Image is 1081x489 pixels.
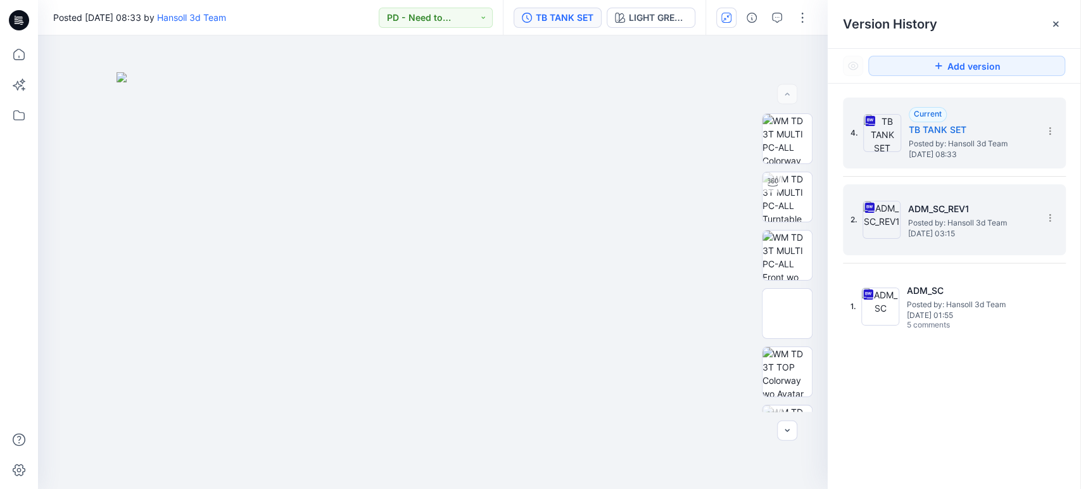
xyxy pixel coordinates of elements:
span: [DATE] 08:33 [909,150,1035,159]
button: LIGHT GREY HTR_W111250729UL53TA [607,8,695,28]
h5: ADM_SC_REV1 [908,201,1035,217]
button: Add version [868,56,1065,76]
img: WM TD 3T MULTI PC-ALL Front wo Avatar [762,231,812,280]
h5: ADM_SC [907,283,1034,298]
img: TB TANK SET [863,114,901,152]
span: 5 comments [907,321,996,331]
img: ADM_SC [861,288,899,326]
img: WM TD 3T MULTI PC-ALL Colorway wo Avatar [762,114,812,163]
span: Posted [DATE] 08:33 by [53,11,226,24]
img: WM TD 3T TOP Colorway wo Avatar [762,347,812,397]
img: WM TD 3T TOP Turntable with Avatar [762,405,812,455]
span: [DATE] 01:55 [907,311,1034,320]
span: Version History [843,16,937,32]
span: 2. [850,214,857,225]
img: eyJhbGciOiJIUzI1NiIsImtpZCI6IjAiLCJzbHQiOiJzZXMiLCJ0eXAiOiJKV1QifQ.eyJkYXRhIjp7InR5cGUiOiJzdG9yYW... [117,72,750,489]
span: 4. [850,127,858,139]
a: Hansoll 3d Team [157,12,226,23]
span: Posted by: Hansoll 3d Team [909,137,1035,150]
span: 1. [850,301,856,312]
span: Posted by: Hansoll 3d Team [908,217,1035,229]
button: Details [742,8,762,28]
img: ADM_SC_REV1 [863,201,901,239]
button: Show Hidden Versions [843,56,863,76]
img: WM TD 3T MULTI PC-ALL Turntable with Avatar [762,172,812,222]
button: Close [1051,19,1061,29]
div: LIGHT GREY HTR_W111250729UL53TA [629,11,687,25]
span: Current [914,109,942,118]
span: [DATE] 03:15 [908,229,1035,238]
span: Posted by: Hansoll 3d Team [907,298,1034,311]
h5: TB TANK SET [909,122,1035,137]
button: TB TANK SET [514,8,602,28]
div: TB TANK SET [536,11,593,25]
